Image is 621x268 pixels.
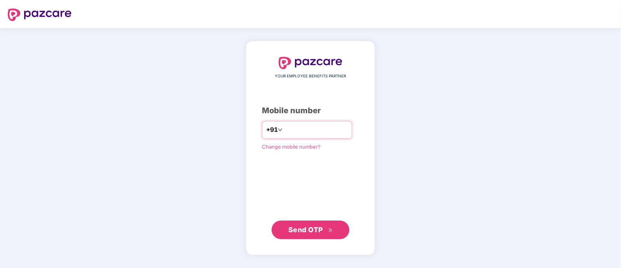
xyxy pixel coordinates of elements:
[262,105,359,117] div: Mobile number
[275,73,346,79] span: YOUR EMPLOYEE BENEFITS PARTNER
[262,144,321,150] a: Change mobile number?
[266,125,278,135] span: +91
[8,9,72,21] img: logo
[272,221,349,239] button: Send OTPdouble-right
[328,228,333,233] span: double-right
[288,226,323,234] span: Send OTP
[279,57,342,69] img: logo
[278,128,283,132] span: down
